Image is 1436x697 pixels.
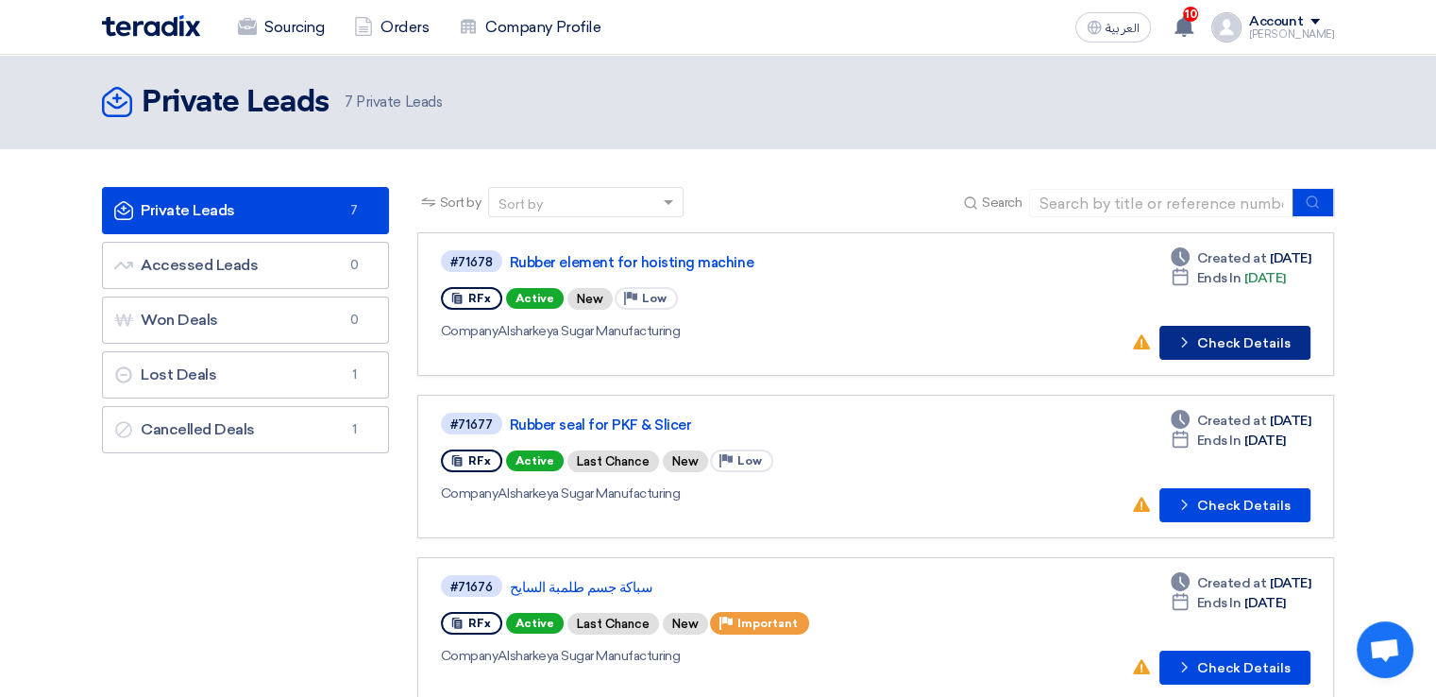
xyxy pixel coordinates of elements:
[1357,621,1413,678] div: Open chat
[441,323,498,339] span: Company
[102,187,389,234] a: Private Leads7
[343,201,365,220] span: 7
[343,311,365,330] span: 0
[345,93,353,110] span: 7
[450,418,493,431] div: #71677
[737,454,762,467] span: Low
[567,613,659,635] div: Last Chance
[1171,411,1310,431] div: [DATE]
[737,617,798,630] span: Important
[1029,189,1293,217] input: Search by title or reference number
[343,365,365,384] span: 1
[1197,431,1242,450] span: Ends In
[1197,593,1242,613] span: Ends In
[468,617,491,630] span: RFx
[223,7,339,48] a: Sourcing
[1159,326,1310,360] button: Check Details
[345,92,442,113] span: Private Leads
[567,450,659,472] div: Last Chance
[982,193,1022,212] span: Search
[1197,268,1242,288] span: Ends In
[1197,573,1266,593] span: Created at
[1171,573,1310,593] div: [DATE]
[567,288,613,310] div: New
[506,613,564,634] span: Active
[1106,22,1140,35] span: العربية
[663,450,708,472] div: New
[441,646,986,666] div: Alsharkeya Sugar Manufacturing
[441,648,498,664] span: Company
[440,193,481,212] span: Sort by
[510,416,982,433] a: Rubber seal for PKF & Slicer
[441,484,986,503] div: Alsharkeya Sugar Manufacturing
[468,454,491,467] span: RFx
[102,351,389,399] a: Lost Deals1
[1211,12,1242,42] img: profile_test.png
[142,84,329,122] h2: Private Leads
[1159,488,1310,522] button: Check Details
[1171,593,1286,613] div: [DATE]
[102,297,389,344] a: Won Deals0
[343,420,365,439] span: 1
[1249,14,1303,30] div: Account
[441,321,986,341] div: Alsharkeya Sugar Manufacturing
[450,581,493,593] div: #71676
[441,485,498,501] span: Company
[510,254,982,271] a: Rubber element for hoisting machine
[343,256,365,275] span: 0
[506,288,564,309] span: Active
[339,7,444,48] a: Orders
[1075,12,1151,42] button: العربية
[1171,431,1286,450] div: [DATE]
[450,256,493,268] div: #71678
[1171,248,1310,268] div: [DATE]
[510,579,982,596] a: سباكة جسم طلمبة السايح
[1171,268,1286,288] div: [DATE]
[1159,651,1310,685] button: Check Details
[102,15,200,37] img: Teradix logo
[1197,411,1266,431] span: Created at
[102,406,389,453] a: Cancelled Deals1
[1197,248,1266,268] span: Created at
[506,450,564,471] span: Active
[1249,29,1334,40] div: [PERSON_NAME]
[444,7,616,48] a: Company Profile
[1183,7,1198,22] span: 10
[468,292,491,305] span: RFx
[498,195,543,214] div: Sort by
[102,242,389,289] a: Accessed Leads0
[663,613,708,635] div: New
[642,292,667,305] span: Low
